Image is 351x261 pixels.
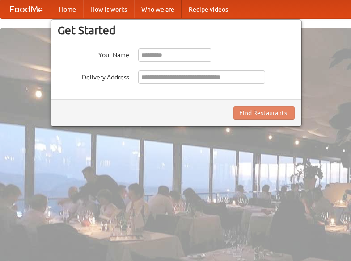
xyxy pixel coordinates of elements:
[134,0,182,18] a: Who we are
[233,106,295,120] button: Find Restaurants!
[83,0,134,18] a: How it works
[58,24,295,37] h3: Get Started
[58,70,129,82] label: Delivery Address
[52,0,83,18] a: Home
[0,0,52,18] a: FoodMe
[182,0,235,18] a: Recipe videos
[58,48,129,59] label: Your Name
